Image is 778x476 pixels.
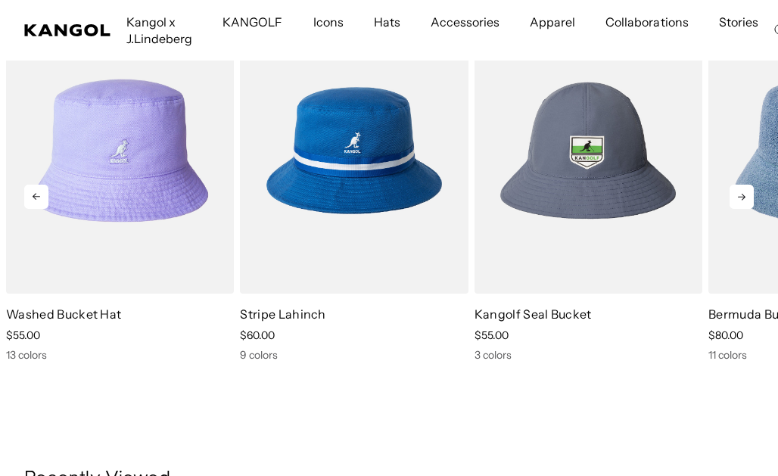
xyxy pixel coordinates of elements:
div: 3 colors [475,348,702,362]
div: 9 colors [240,348,468,362]
img: Stripe Lahinch [240,8,468,294]
span: $55.00 [6,328,40,342]
a: Kangolf Seal Bucket [475,306,592,322]
img: Kangolf Seal Bucket [475,8,702,294]
div: 2 of 5 [234,8,468,362]
span: $80.00 [708,328,743,342]
span: $60.00 [240,328,275,342]
div: 13 colors [6,348,234,362]
a: Stripe Lahinch [240,306,325,322]
a: Kangol [24,24,111,36]
img: Washed Bucket Hat [6,8,234,294]
div: 3 of 5 [468,8,702,362]
span: $55.00 [475,328,509,342]
a: Washed Bucket Hat [6,306,121,322]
